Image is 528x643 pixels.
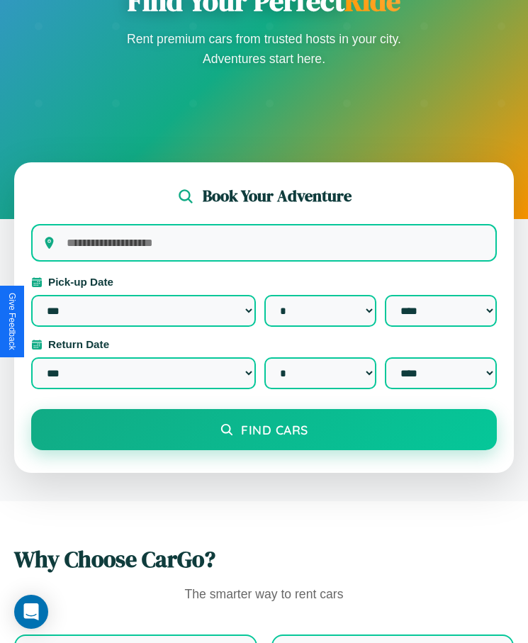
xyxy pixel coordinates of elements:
[203,185,352,207] h2: Book Your Adventure
[31,409,497,450] button: Find Cars
[14,544,514,575] h2: Why Choose CarGo?
[31,276,497,288] label: Pick-up Date
[14,595,48,629] div: Open Intercom Messenger
[14,583,514,606] p: The smarter way to rent cars
[7,293,17,350] div: Give Feedback
[123,29,406,69] p: Rent premium cars from trusted hosts in your city. Adventures start here.
[31,338,497,350] label: Return Date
